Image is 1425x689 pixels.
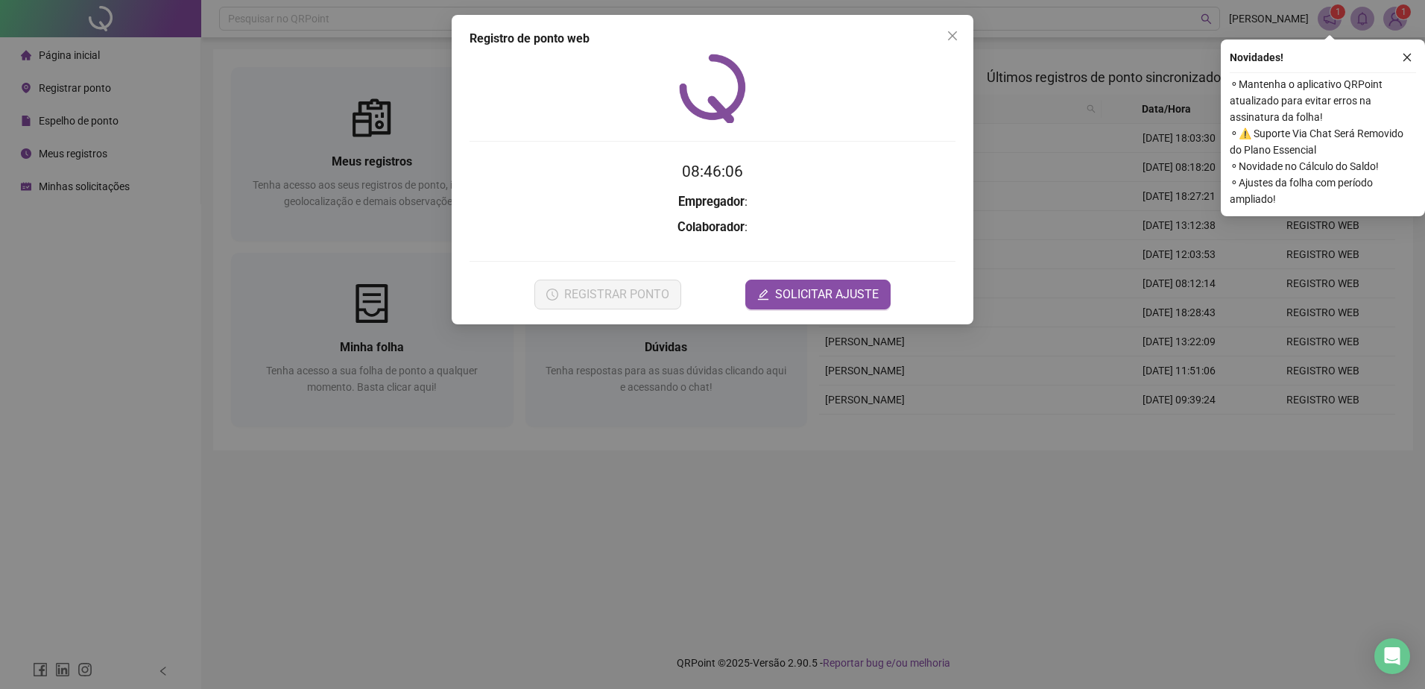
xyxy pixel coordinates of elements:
span: ⚬ Mantenha o aplicativo QRPoint atualizado para evitar erros na assinatura da folha! [1230,76,1416,125]
time: 08:46:06 [682,163,743,180]
div: Open Intercom Messenger [1374,638,1410,674]
span: close [1402,52,1412,63]
button: Close [941,24,964,48]
h3: : [470,218,955,237]
strong: Colaborador [677,220,745,234]
button: editSOLICITAR AJUSTE [745,280,891,309]
img: QRPoint [679,54,746,123]
span: Novidades ! [1230,49,1283,66]
div: Registro de ponto web [470,30,955,48]
span: ⚬ ⚠️ Suporte Via Chat Será Removido do Plano Essencial [1230,125,1416,158]
span: SOLICITAR AJUSTE [775,286,879,303]
span: edit [757,289,769,301]
button: REGISTRAR PONTO [534,280,681,309]
h3: : [470,192,955,212]
strong: Empregador [678,195,745,209]
span: close [947,30,958,42]
span: ⚬ Ajustes da folha com período ampliado! [1230,174,1416,207]
span: ⚬ Novidade no Cálculo do Saldo! [1230,158,1416,174]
